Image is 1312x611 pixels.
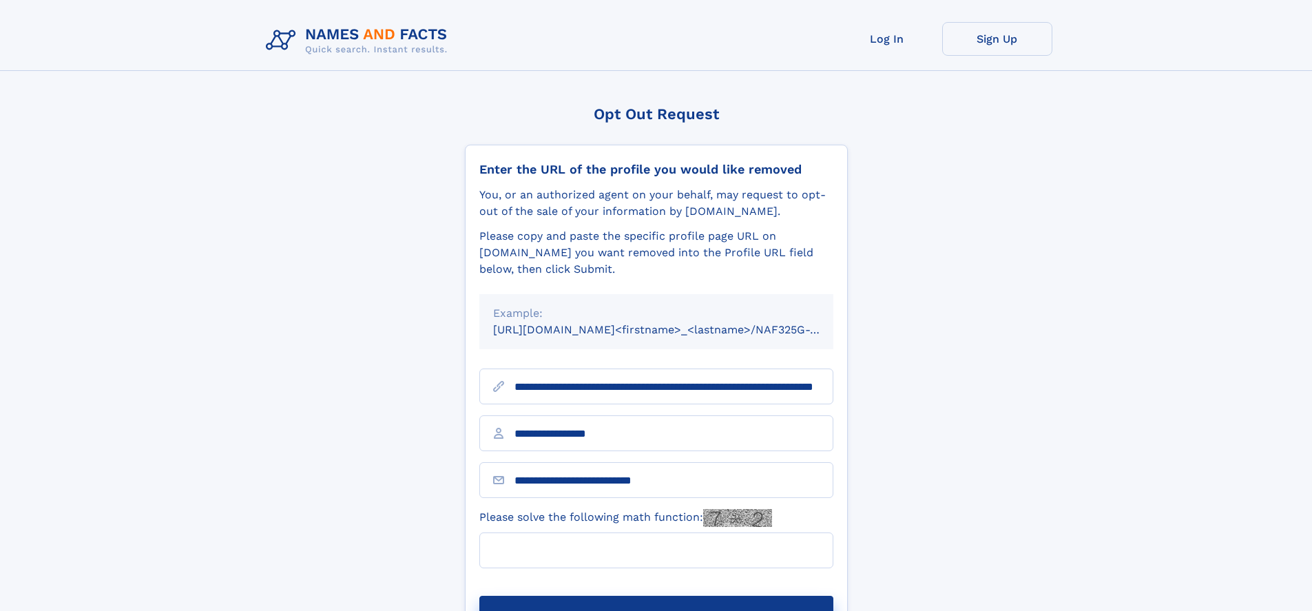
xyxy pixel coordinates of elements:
img: Logo Names and Facts [260,22,459,59]
div: Opt Out Request [465,105,848,123]
a: Sign Up [942,22,1052,56]
a: Log In [832,22,942,56]
div: Please copy and paste the specific profile page URL on [DOMAIN_NAME] you want removed into the Pr... [479,228,833,278]
small: [URL][DOMAIN_NAME]<firstname>_<lastname>/NAF325G-xxxxxxxx [493,323,860,336]
div: You, or an authorized agent on your behalf, may request to opt-out of the sale of your informatio... [479,187,833,220]
div: Example: [493,305,820,322]
label: Please solve the following math function: [479,509,772,527]
div: Enter the URL of the profile you would like removed [479,162,833,177]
